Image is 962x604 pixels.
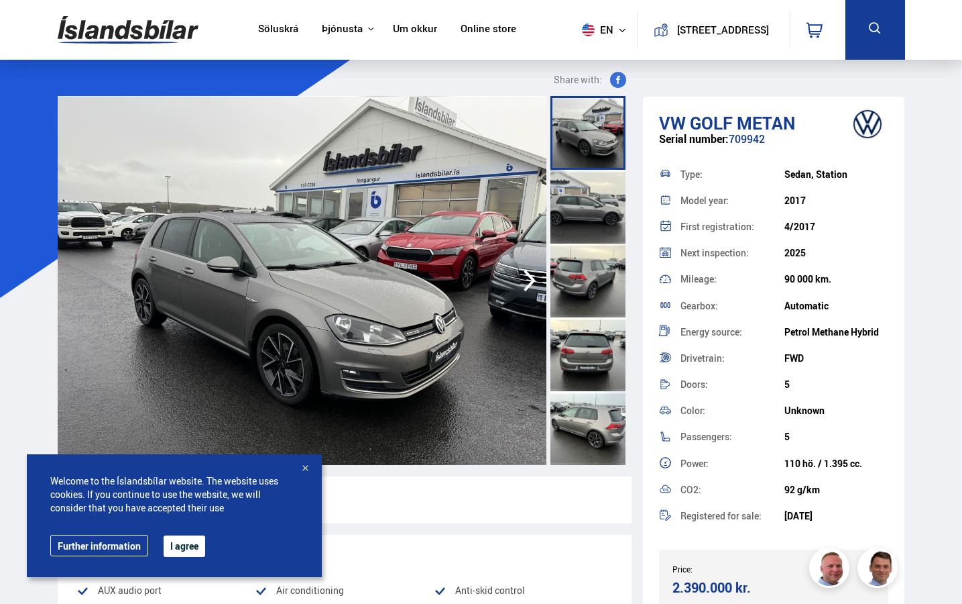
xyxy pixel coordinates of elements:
[680,301,784,311] div: Gearbox:
[548,72,632,88] button: Share with:
[674,24,772,36] button: [STREET_ADDRESS]
[50,535,148,556] a: Further information
[680,170,784,179] div: Type:
[58,8,198,52] img: G0Ugv5HjCgRt.svg
[680,196,784,205] div: Model year:
[58,476,632,523] p: Er á nýjum [PERSON_NAME] álfelgum
[680,380,784,389] div: Doors:
[680,459,784,468] div: Power:
[680,274,784,284] div: Mileage:
[659,111,686,135] span: VW
[680,354,784,363] div: Drivetrain:
[784,169,888,180] div: Sedan, Station
[784,301,888,311] div: Automatic
[784,274,888,285] div: 90 000 km.
[645,11,782,49] a: [STREET_ADDRESS]
[680,222,784,232] div: First registration:
[784,405,888,416] div: Unknown
[672,578,770,597] div: 2.390.000 kr.
[577,23,610,36] span: en
[680,406,784,415] div: Color:
[258,23,298,37] a: Söluskrá
[582,23,595,36] img: svg+xml;base64,PHN2ZyB4bWxucz0iaHR0cDovL3d3dy53My5vcmcvMjAwMC9zdmciIHdpZHRoPSI1MTIiIGhlaWdodD0iNT...
[680,328,784,337] div: Energy source:
[841,103,894,145] img: brand logo
[659,133,888,159] div: 709942
[811,550,851,590] img: siFngHWaQ9KaOqBr.png
[690,111,795,135] span: Golf METAN
[554,72,602,88] span: Share with:
[461,23,516,37] a: Online store
[784,221,888,232] div: 4/2017
[76,583,255,599] li: AUX audio port
[680,432,784,442] div: Passengers:
[322,23,363,36] button: Þjónusta
[680,511,784,521] div: Registered for sale:
[784,458,888,469] div: 110 hö. / 1.395 cc.
[393,23,437,37] a: Um okkur
[255,583,434,599] li: Air conditioning
[784,485,888,495] div: 92 g/km
[50,474,298,515] span: Welcome to the Íslandsbílar website. The website uses cookies. If you continue to use the website...
[659,132,729,146] span: Serial number:
[859,550,900,590] img: FbJEzSuNWCJXmdc-.webp
[672,564,774,574] div: Price:
[784,379,888,390] div: 5
[680,485,784,495] div: CO2:
[76,546,613,566] div: Popular equipment
[784,432,888,442] div: 5
[784,511,888,521] div: [DATE]
[164,536,205,557] button: I agree
[434,583,613,599] li: Anti-skid control
[784,195,888,206] div: 2017
[58,96,547,465] img: 2507036.jpeg
[784,353,888,364] div: FWD
[577,10,637,50] button: en
[680,248,784,258] div: Next inspection:
[784,327,888,338] div: Petrol Methane Hybrid
[784,248,888,258] div: 2025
